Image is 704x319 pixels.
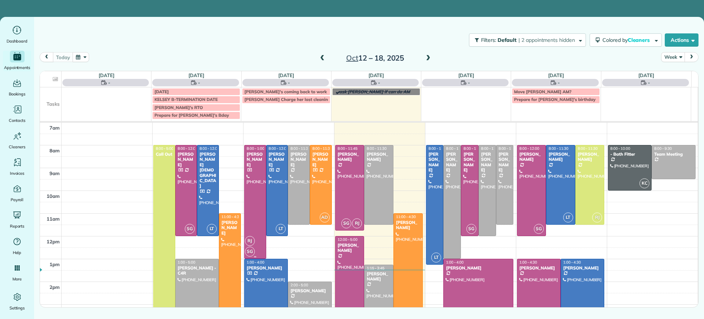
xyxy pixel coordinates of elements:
span: Appointments [4,64,30,71]
div: [PERSON_NAME] [337,152,362,162]
div: [PERSON_NAME] [268,152,286,167]
div: Team Meeting [654,152,693,157]
span: 1:00 - 4:30 [563,260,581,265]
span: 8:00 - 11:30 [578,146,598,151]
span: 8am [49,148,60,153]
div: - Bath Fitter [610,152,650,157]
div: [PERSON_NAME] [563,265,602,271]
span: LT [563,213,573,222]
span: 11:00 - 4:30 [221,214,241,219]
span: 1:00 - 4:30 [520,260,537,265]
div: [PERSON_NAME] [548,152,573,162]
span: [PERSON_NAME] Charge her last cleaning [244,97,330,102]
span: Oct [346,53,358,62]
span: Help [13,249,22,256]
div: [PERSON_NAME] [177,152,195,167]
button: today [53,52,73,62]
span: [DATE] [154,89,169,94]
span: 8:00 - 12:00 [481,146,501,151]
span: Prepare for [PERSON_NAME]'s birthday [514,97,595,102]
span: - [198,79,200,86]
span: [PERSON_NAME]'s coming back to work [244,89,327,94]
span: Move [PERSON_NAME] AM? [514,89,571,94]
span: Contacts [9,117,25,124]
a: [DATE] [188,72,204,78]
span: 8:00 - 11:30 [499,146,518,151]
span: 8:00 - 12:00 [199,146,219,151]
span: LT [207,224,217,234]
span: 8:00 - 10:00 [610,146,630,151]
div: [PERSON_NAME] [519,265,558,271]
span: 2pm [49,284,60,290]
a: Appointments [3,51,31,71]
span: SG [341,218,351,228]
span: 8:00 - 12:00 [178,146,198,151]
span: Settings [10,304,25,312]
div: [PERSON_NAME] [481,152,494,173]
span: 11am [47,216,60,222]
a: Payroll [3,183,31,203]
div: [PERSON_NAME] [498,152,511,173]
span: 12:00 - 5:00 [338,237,357,242]
span: 12pm [47,239,60,244]
div: [PERSON_NAME] [221,220,239,236]
span: RJ [592,213,602,222]
span: - [648,79,650,86]
div: [PERSON_NAME] [290,288,329,293]
span: Prepare for [PERSON_NAME]'s Bday [154,112,229,118]
a: [DATE] [368,72,384,78]
div: [PERSON_NAME] [463,152,476,173]
div: [PERSON_NAME] [246,265,286,271]
span: SG [466,224,476,234]
span: 8:00 - 11:45 [338,146,357,151]
div: [PERSON_NAME][DEMOGRAPHIC_DATA] [199,152,217,189]
span: 9am [49,170,60,176]
span: - [288,79,290,86]
span: 1:00 - 4:00 [446,260,463,265]
div: [PERSON_NAME] [445,152,459,173]
span: 8:00 - 11:30 [312,146,332,151]
div: [PERSON_NAME] [246,152,264,167]
span: - [378,79,380,86]
span: LT [276,224,286,234]
a: [DATE] [458,72,474,78]
span: More [12,275,22,283]
span: SG [245,247,255,257]
span: 8:00 - 11:30 [290,146,310,151]
a: Settings [3,291,31,312]
span: Dashboard [7,37,27,45]
span: RJ [245,236,255,246]
span: | 2 appointments hidden [518,37,575,43]
span: 8:00 - 11:30 [367,146,386,151]
button: Colored byCleaners [590,33,662,47]
div: [PERSON_NAME] - C4R [177,265,217,276]
div: [PERSON_NAME] [396,220,421,231]
div: [PERSON_NAME] [337,243,362,253]
span: - [108,79,110,86]
span: 1:15 - 3:45 [367,266,384,271]
button: Week [661,52,685,62]
span: 1:00 - 5:00 [178,260,195,265]
span: KC [639,178,649,188]
span: Invoices [10,170,25,177]
span: 8:00 - 12:00 [463,146,483,151]
span: - [468,79,470,86]
span: Default [498,37,517,43]
div: [PERSON_NAME] [366,271,391,282]
span: Bookings [9,90,26,98]
span: 8:00 - 1:15 [429,146,446,151]
span: SG [534,224,544,234]
div: [PERSON_NAME] [519,152,544,162]
span: 8:00 - 5:00 [156,146,173,151]
span: ask [PERSON_NAME] if can do AM [340,89,410,94]
div: [PERSON_NAME] [312,152,330,167]
span: 1:00 - 4:00 [247,260,264,265]
span: 8:00 - 9:30 [654,146,672,151]
span: 8:00 - 12:00 [269,146,289,151]
span: 1pm [49,261,60,267]
a: Bookings [3,77,31,98]
a: Help [3,236,31,256]
span: 7am [49,125,60,131]
span: 10am [47,193,60,199]
span: Cleaners [628,37,651,43]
